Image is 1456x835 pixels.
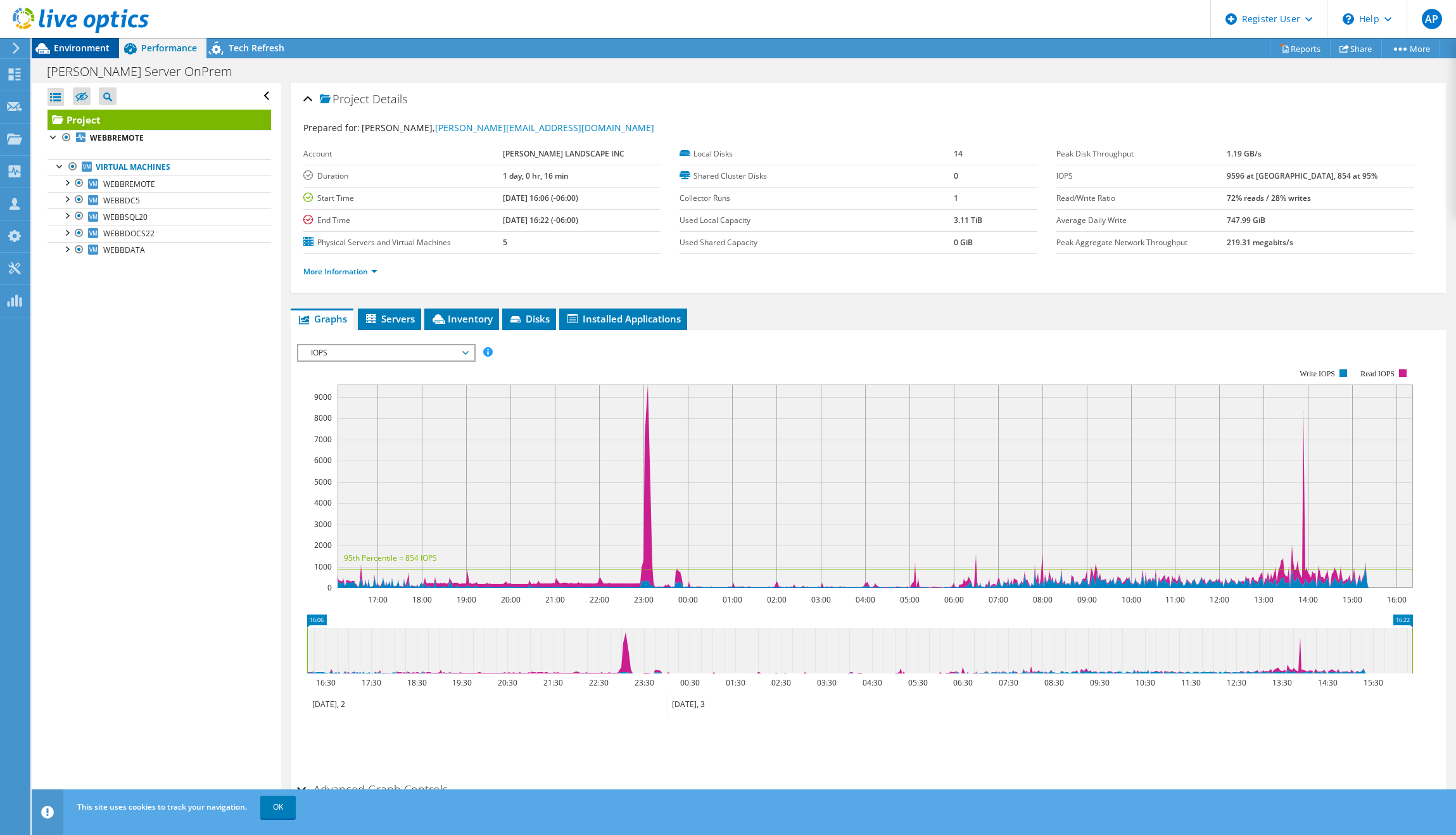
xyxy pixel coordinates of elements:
span: Servers [364,312,415,325]
text: Write IOPS [1300,369,1335,378]
text: 21:30 [543,677,562,688]
span: Project [320,93,369,106]
b: [DATE] 16:22 (-06:00) [503,215,578,226]
b: [DATE] 16:06 (-06:00) [503,193,578,203]
text: 13:00 [1253,594,1273,605]
a: OK [260,796,296,819]
a: WEBBDOCS22 [47,226,271,242]
label: Physical Servers and Virtual Machines [303,236,503,249]
text: 14:00 [1298,594,1317,605]
span: WEBBREMOTE [103,179,155,189]
a: Reports [1270,39,1331,58]
span: AP [1422,9,1442,29]
text: 14:30 [1317,677,1337,688]
span: Performance [141,42,197,54]
text: 23:30 [634,677,654,688]
span: Graphs [297,312,347,325]
label: Peak Aggregate Network Throughput [1056,236,1227,249]
b: 0 [954,170,958,181]
text: 12:00 [1209,594,1229,605]
svg: \n [1343,13,1354,25]
text: 22:30 [588,677,608,688]
text: 03:30 [816,677,836,688]
text: 04:30 [862,677,882,688]
label: End Time [303,214,503,227]
label: Used Shared Capacity [680,236,954,249]
span: IOPS [305,345,467,360]
b: 14 [954,148,963,159]
text: 0 [327,582,332,593]
text: 18:00 [412,594,431,605]
a: WEBBSQL20 [47,208,271,225]
text: 21:00 [545,594,564,605]
text: 08:00 [1032,594,1052,605]
text: 15:00 [1342,594,1362,605]
b: 1 [954,193,958,203]
text: 16:30 [315,677,335,688]
b: [PERSON_NAME] LANDSCAPE INC [503,148,624,159]
b: 219.31 megabits/s [1227,237,1293,248]
text: 7000 [314,434,332,445]
a: [PERSON_NAME][EMAIL_ADDRESS][DOMAIN_NAME] [435,122,654,134]
b: 3.11 TiB [954,215,982,226]
h2: Advanced Graph Controls [297,777,448,802]
text: 8000 [314,412,332,423]
text: 9000 [314,392,332,402]
a: More [1381,39,1440,58]
a: Project [47,110,271,130]
text: 16:00 [1386,594,1406,605]
b: 1.19 GB/s [1227,148,1262,159]
text: 05:30 [908,677,927,688]
label: Account [303,148,503,160]
label: Collector Runs [680,192,954,205]
text: 18:30 [407,677,426,688]
a: WEBBDATA [47,242,271,258]
span: Tech Refresh [229,42,284,54]
span: This site uses cookies to track your navigation. [77,801,247,812]
b: 9596 at [GEOGRAPHIC_DATA], 854 at 95% [1227,170,1377,181]
text: 11:30 [1181,677,1200,688]
text: 05:00 [899,594,919,605]
b: 747.99 GiB [1227,215,1265,226]
label: Used Local Capacity [680,214,954,227]
span: WEBBDOCS22 [103,228,155,239]
span: Inventory [431,312,493,325]
a: WEBBREMOTE [47,130,271,146]
text: 23:00 [633,594,653,605]
text: 08:30 [1044,677,1063,688]
text: 01:00 [722,594,742,605]
label: Read/Write Ratio [1056,192,1227,205]
text: 95th Percentile = 854 IOPS [344,552,437,563]
text: 02:30 [771,677,790,688]
b: WEBBREMOTE [90,132,144,143]
a: Share [1330,39,1382,58]
b: 1 day, 0 hr, 16 min [503,170,569,181]
a: Virtual Machines [47,159,271,175]
text: 07:00 [988,594,1008,605]
label: Duration [303,170,503,182]
a: WEBBREMOTE [47,175,271,192]
label: Local Disks [680,148,954,160]
label: Start Time [303,192,503,205]
label: Average Daily Write [1056,214,1227,227]
text: 09:00 [1077,594,1096,605]
text: 4000 [314,497,332,508]
text: 06:30 [953,677,972,688]
text: 06:00 [944,594,963,605]
text: Read IOPS [1360,369,1395,378]
span: Disks [509,312,550,325]
a: WEBBDC5 [47,192,271,208]
text: 17:30 [361,677,381,688]
text: 02:00 [766,594,786,605]
text: 20:00 [500,594,520,605]
text: 01:30 [725,677,745,688]
text: 19:00 [456,594,476,605]
text: 15:30 [1363,677,1383,688]
text: 6000 [314,455,332,466]
text: 1000 [314,561,332,572]
span: [PERSON_NAME], [362,122,654,134]
text: 20:30 [497,677,517,688]
span: WEBBSQL20 [103,212,148,222]
text: 09:30 [1089,677,1109,688]
label: IOPS [1056,170,1227,182]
